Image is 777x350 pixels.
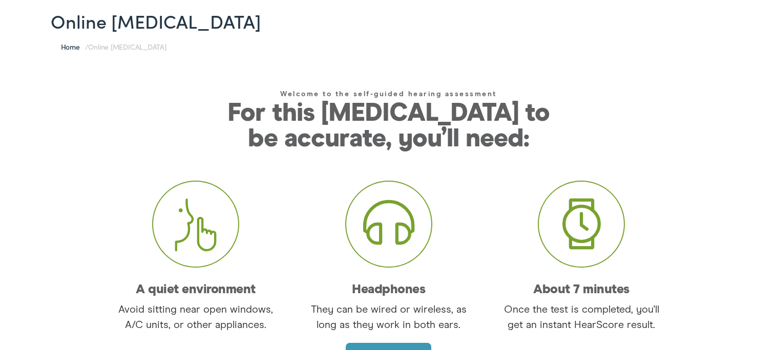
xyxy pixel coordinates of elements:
span: / [61,41,166,52]
p: They can be wired or wireless, as long as they work in both ears. [304,302,473,333]
h1: Welcome to the self-guided hearing assessment [220,88,558,101]
h1: Online [MEDICAL_DATA] [51,10,727,32]
h6: A quiet environment [111,283,280,296]
h6: About 7 minutes [497,283,666,296]
p: Avoid sitting near open windows, A/C units, or other appliances. [111,302,280,333]
span: Online [MEDICAL_DATA] [88,41,166,52]
h6: Headphones [304,283,473,296]
p: For this [MEDICAL_DATA] to be accurate, you’ll need: [220,101,558,152]
a: Home [61,41,85,52]
p: Once the test is completed, you'll get an instant HearScore result. [497,302,666,333]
